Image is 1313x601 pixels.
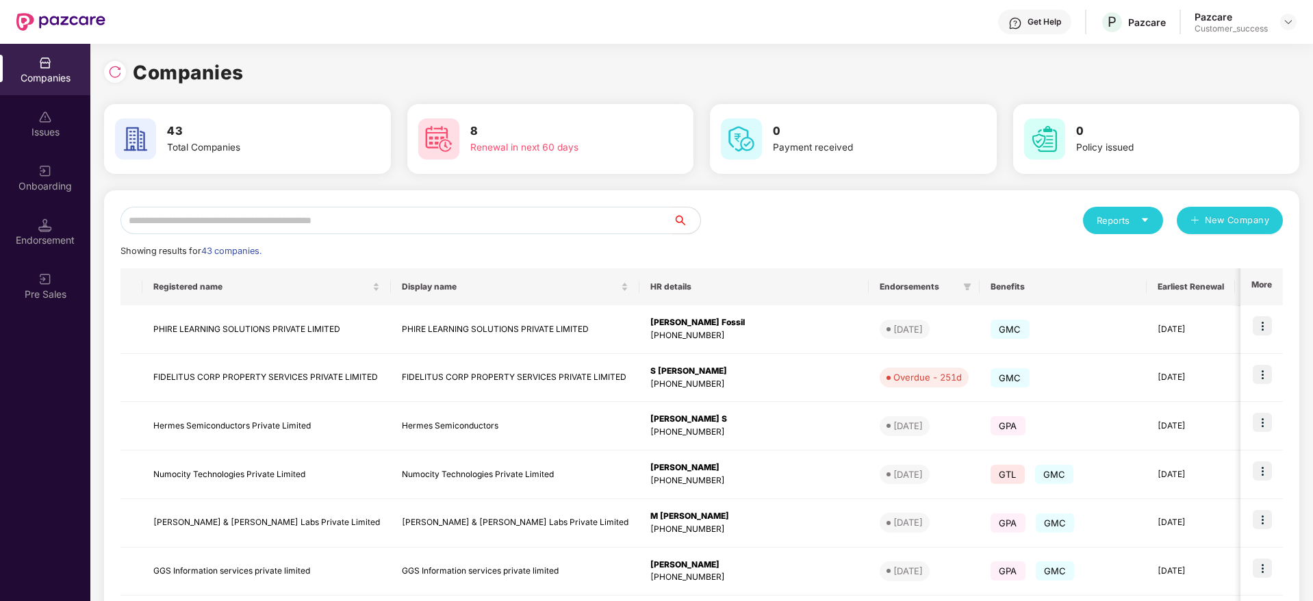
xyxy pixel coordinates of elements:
[980,268,1147,305] th: Benefits
[153,281,370,292] span: Registered name
[1235,268,1294,305] th: Issues
[650,316,858,329] div: [PERSON_NAME] Fossil
[672,215,700,226] span: search
[963,283,971,291] span: filter
[1253,413,1272,432] img: icon
[880,281,958,292] span: Endorsements
[1195,23,1268,34] div: Customer_success
[201,246,262,256] span: 43 companies.
[991,561,1025,580] span: GPA
[1097,214,1149,227] div: Reports
[142,548,391,596] td: GGS Information services private limited
[773,140,945,155] div: Payment received
[650,329,858,342] div: [PHONE_NUMBER]
[142,499,391,548] td: [PERSON_NAME] & [PERSON_NAME] Labs Private Limited
[142,305,391,354] td: PHIRE LEARNING SOLUTIONS PRIVATE LIMITED
[639,268,869,305] th: HR details
[402,281,618,292] span: Display name
[1076,123,1249,140] h3: 0
[391,450,639,499] td: Numocity Technologies Private Limited
[1128,16,1166,29] div: Pazcare
[650,523,858,536] div: [PHONE_NUMBER]
[470,140,643,155] div: Renewal in next 60 days
[893,370,962,384] div: Overdue - 251d
[470,123,643,140] h3: 8
[1240,268,1283,305] th: More
[1140,216,1149,225] span: caret-down
[1205,214,1270,227] span: New Company
[133,57,244,88] h1: Companies
[893,419,923,433] div: [DATE]
[1253,559,1272,578] img: icon
[391,354,639,402] td: FIDELITUS CORP PROPERTY SERVICES PRIVATE LIMITED
[1283,16,1294,27] img: svg+xml;base64,PHN2ZyBpZD0iRHJvcGRvd24tMzJ4MzIiIHhtbG5zPSJodHRwOi8vd3d3LnczLm9yZy8yMDAwL3N2ZyIgd2...
[38,164,52,178] img: svg+xml;base64,PHN2ZyB3aWR0aD0iMjAiIGhlaWdodD0iMjAiIHZpZXdCb3g9IjAgMCAyMCAyMCIgZmlsbD0ibm9uZSIgeG...
[1195,10,1268,23] div: Pazcare
[1147,305,1235,354] td: [DATE]
[167,140,340,155] div: Total Companies
[142,402,391,450] td: Hermes Semiconductors Private Limited
[991,320,1030,339] span: GMC
[1190,216,1199,227] span: plus
[893,468,923,481] div: [DATE]
[893,564,923,578] div: [DATE]
[650,461,858,474] div: [PERSON_NAME]
[391,268,639,305] th: Display name
[650,426,858,439] div: [PHONE_NUMBER]
[1147,450,1235,499] td: [DATE]
[650,365,858,378] div: S [PERSON_NAME]
[391,548,639,596] td: GGS Information services private limited
[38,218,52,232] img: svg+xml;base64,PHN2ZyB3aWR0aD0iMTQuNSIgaGVpZ2h0PSIxNC41IiB2aWV3Qm94PSIwIDAgMTYgMTYiIGZpbGw9Im5vbm...
[167,123,340,140] h3: 43
[650,571,858,584] div: [PHONE_NUMBER]
[391,499,639,548] td: [PERSON_NAME] & [PERSON_NAME] Labs Private Limited
[142,268,391,305] th: Registered name
[1147,499,1235,548] td: [DATE]
[991,513,1025,533] span: GPA
[418,118,459,159] img: svg+xml;base64,PHN2ZyB4bWxucz0iaHR0cDovL3d3dy53My5vcmcvMjAwMC9zdmciIHdpZHRoPSI2MCIgaGVpZ2h0PSI2MC...
[1147,402,1235,450] td: [DATE]
[1028,16,1061,27] div: Get Help
[1024,118,1065,159] img: svg+xml;base64,PHN2ZyB4bWxucz0iaHR0cDovL3d3dy53My5vcmcvMjAwMC9zdmciIHdpZHRoPSI2MCIgaGVpZ2h0PSI2MC...
[1108,14,1117,30] span: P
[650,413,858,426] div: [PERSON_NAME] S
[991,416,1025,435] span: GPA
[38,56,52,70] img: svg+xml;base64,PHN2ZyBpZD0iQ29tcGFuaWVzIiB4bWxucz0iaHR0cDovL3d3dy53My5vcmcvMjAwMC9zdmciIHdpZHRoPS...
[38,110,52,124] img: svg+xml;base64,PHN2ZyBpZD0iSXNzdWVzX2Rpc2FibGVkIiB4bWxucz0iaHR0cDovL3d3dy53My5vcmcvMjAwMC9zdmciIH...
[650,378,858,391] div: [PHONE_NUMBER]
[1253,365,1272,384] img: icon
[650,510,858,523] div: M [PERSON_NAME]
[773,123,945,140] h3: 0
[120,246,262,256] span: Showing results for
[1253,510,1272,529] img: icon
[108,65,122,79] img: svg+xml;base64,PHN2ZyBpZD0iUmVsb2FkLTMyeDMyIiB4bWxucz0iaHR0cDovL3d3dy53My5vcmcvMjAwMC9zdmciIHdpZH...
[1076,140,1249,155] div: Policy issued
[1147,354,1235,402] td: [DATE]
[672,207,701,234] button: search
[142,354,391,402] td: FIDELITUS CORP PROPERTY SERVICES PRIVATE LIMITED
[1147,548,1235,596] td: [DATE]
[650,474,858,487] div: [PHONE_NUMBER]
[16,13,105,31] img: New Pazcare Logo
[115,118,156,159] img: svg+xml;base64,PHN2ZyB4bWxucz0iaHR0cDovL3d3dy53My5vcmcvMjAwMC9zdmciIHdpZHRoPSI2MCIgaGVpZ2h0PSI2MC...
[142,450,391,499] td: Numocity Technologies Private Limited
[1035,465,1074,484] span: GMC
[391,402,639,450] td: Hermes Semiconductors
[1147,268,1235,305] th: Earliest Renewal
[893,515,923,529] div: [DATE]
[991,368,1030,387] span: GMC
[38,272,52,286] img: svg+xml;base64,PHN2ZyB3aWR0aD0iMjAiIGhlaWdodD0iMjAiIHZpZXdCb3g9IjAgMCAyMCAyMCIgZmlsbD0ibm9uZSIgeG...
[391,305,639,354] td: PHIRE LEARNING SOLUTIONS PRIVATE LIMITED
[991,465,1025,484] span: GTL
[1036,561,1075,580] span: GMC
[1036,513,1075,533] span: GMC
[960,279,974,295] span: filter
[721,118,762,159] img: svg+xml;base64,PHN2ZyB4bWxucz0iaHR0cDovL3d3dy53My5vcmcvMjAwMC9zdmciIHdpZHRoPSI2MCIgaGVpZ2h0PSI2MC...
[1008,16,1022,30] img: svg+xml;base64,PHN2ZyBpZD0iSGVscC0zMngzMiIgeG1sbnM9Imh0dHA6Ly93d3cudzMub3JnLzIwMDAvc3ZnIiB3aWR0aD...
[893,322,923,336] div: [DATE]
[650,559,858,572] div: [PERSON_NAME]
[1253,461,1272,481] img: icon
[1253,316,1272,335] img: icon
[1177,207,1283,234] button: plusNew Company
